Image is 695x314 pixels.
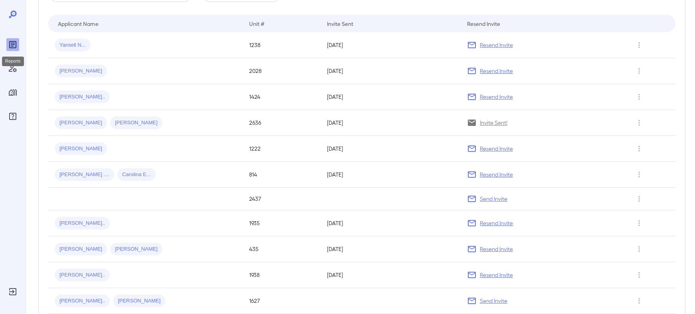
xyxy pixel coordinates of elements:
p: Resend Invite [480,245,513,253]
td: 2636 [243,110,321,136]
td: 435 [243,236,321,262]
div: Manage Users [6,62,19,75]
button: Row Actions [633,65,645,77]
span: [PERSON_NAME].. [55,220,110,227]
button: Row Actions [633,168,645,181]
div: Manage Properties [6,86,19,99]
button: Row Actions [633,294,645,307]
span: [PERSON_NAME] [110,119,162,127]
span: Yansell N... [55,41,91,49]
button: Row Actions [633,90,645,103]
td: [DATE] [321,162,461,188]
td: 1222 [243,136,321,162]
p: Resend Invite [480,219,513,227]
div: Unit # [249,19,264,28]
span: [PERSON_NAME] [113,297,165,305]
div: Reports [6,38,19,51]
p: Resend Invite [480,171,513,179]
span: [PERSON_NAME].. [55,297,110,305]
td: 2028 [243,58,321,84]
span: [PERSON_NAME] [55,119,107,127]
p: Resend Invite [480,145,513,153]
button: Row Actions [633,217,645,230]
td: [DATE] [321,136,461,162]
p: Send Invite [480,195,507,203]
p: Resend Invite [480,271,513,279]
span: [PERSON_NAME] [55,145,107,153]
td: [DATE] [321,84,461,110]
span: [PERSON_NAME] [55,245,107,253]
p: Send Invite [480,297,507,305]
p: Resend Invite [480,67,513,75]
button: Row Actions [633,269,645,281]
div: Applicant Name [58,19,99,28]
td: 1238 [243,32,321,58]
span: [PERSON_NAME].. [55,271,110,279]
td: [DATE] [321,32,461,58]
td: 1424 [243,84,321,110]
button: Row Actions [633,39,645,51]
div: Resend Invite [467,19,500,28]
td: 814 [243,162,321,188]
td: 1627 [243,288,321,314]
button: Row Actions [633,192,645,205]
td: 2437 [243,188,321,210]
td: [DATE] [321,236,461,262]
div: Reports [2,57,24,66]
button: Row Actions [633,142,645,155]
td: [DATE] [321,110,461,136]
span: [PERSON_NAME] [110,245,162,253]
span: Carolina E... [117,171,156,179]
td: 1938 [243,262,321,288]
span: [PERSON_NAME] [55,67,107,75]
p: Invite Sent! [480,119,507,127]
button: Row Actions [633,243,645,255]
td: [DATE] [321,210,461,236]
span: [PERSON_NAME] .... [55,171,114,179]
div: Log Out [6,285,19,298]
div: FAQ [6,110,19,123]
span: [PERSON_NAME].. [55,93,110,101]
p: Resend Invite [480,93,513,101]
td: [DATE] [321,262,461,288]
td: 1935 [243,210,321,236]
button: Row Actions [633,116,645,129]
div: Invite Sent [327,19,353,28]
p: Resend Invite [480,41,513,49]
td: [DATE] [321,58,461,84]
